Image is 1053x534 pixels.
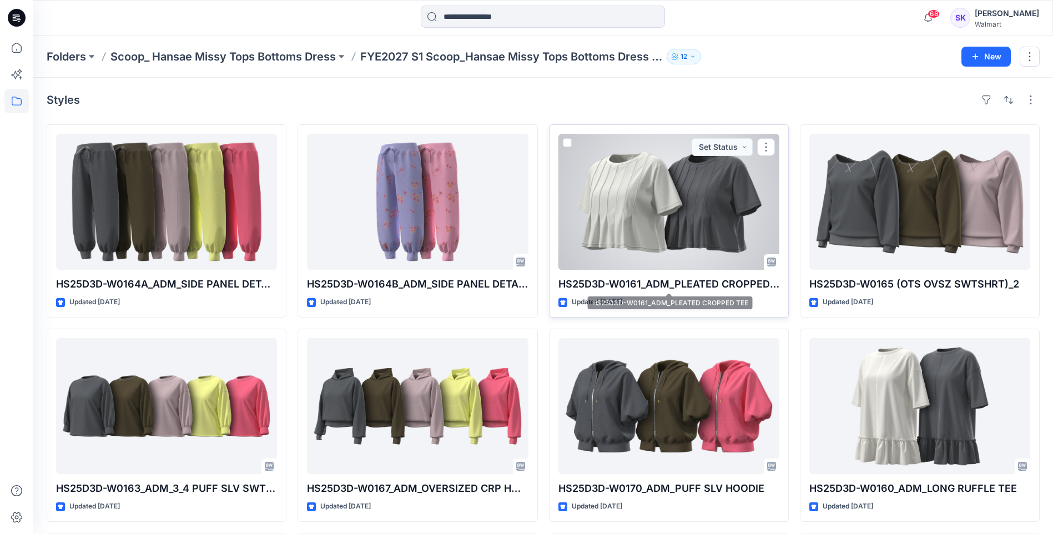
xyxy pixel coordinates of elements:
[360,49,662,64] p: FYE2027 S1 Scoop_Hansae Missy Tops Bottoms Dress Board
[572,296,622,308] p: Updated [DATE]
[558,276,779,292] p: HS25D3D-W0161_ADM_PLEATED CROPPED TEE
[809,338,1030,474] a: HS25D3D-W0160_ADM_LONG RUFFLE TEE
[823,296,873,308] p: Updated [DATE]
[56,276,277,292] p: HS25D3D-W0164A_ADM_SIDE PANEL DETAIL JOGGER
[558,481,779,496] p: HS25D3D-W0170_ADM_PUFF SLV HOODIE
[307,134,528,270] a: HS25D3D-W0164B_ADM_SIDE PANEL DETAIL JOGGER
[572,501,622,512] p: Updated [DATE]
[928,9,940,18] span: 68
[307,338,528,474] a: HS25D3D-W0167_ADM_OVERSIZED CRP HOODIE_A
[307,276,528,292] p: HS25D3D-W0164B_ADM_SIDE PANEL DETAIL JOGGER
[110,49,336,64] a: Scoop_ Hansae Missy Tops Bottoms Dress
[69,296,120,308] p: Updated [DATE]
[975,7,1039,20] div: [PERSON_NAME]
[47,49,86,64] a: Folders
[809,134,1030,270] a: HS25D3D-W0165 (OTS OVSZ SWTSHRT)_2
[823,501,873,512] p: Updated [DATE]
[56,338,277,474] a: HS25D3D-W0163_ADM_3_4 PUFF SLV SWTSHRT
[320,501,371,512] p: Updated [DATE]
[320,296,371,308] p: Updated [DATE]
[56,481,277,496] p: HS25D3D-W0163_ADM_3_4 PUFF SLV SWTSHRT
[950,8,970,28] div: SK
[56,134,277,270] a: HS25D3D-W0164A_ADM_SIDE PANEL DETAIL JOGGER
[809,481,1030,496] p: HS25D3D-W0160_ADM_LONG RUFFLE TEE
[558,338,779,474] a: HS25D3D-W0170_ADM_PUFF SLV HOODIE
[681,51,687,63] p: 12
[558,134,779,270] a: HS25D3D-W0161_ADM_PLEATED CROPPED TEE
[47,93,80,107] h4: Styles
[961,47,1011,67] button: New
[975,20,1039,28] div: Walmart
[667,49,701,64] button: 12
[69,501,120,512] p: Updated [DATE]
[307,481,528,496] p: HS25D3D-W0167_ADM_OVERSIZED CRP HOODIE_A
[809,276,1030,292] p: HS25D3D-W0165 (OTS OVSZ SWTSHRT)_2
